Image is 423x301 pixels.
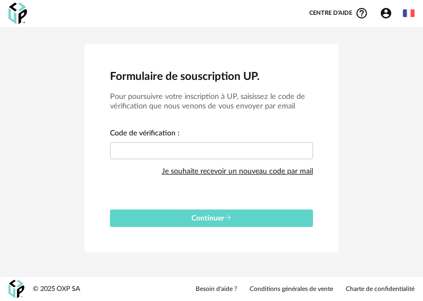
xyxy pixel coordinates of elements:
img: OXP [8,3,27,24]
a: Conditions générales de vente [250,285,333,294]
span: Help Circle Outline icon [355,7,368,20]
div: © 2025 OXP SA [33,285,80,294]
a: Besoin d'aide ? [196,285,237,294]
img: OXP [8,280,24,298]
h3: Pour poursuivre votre inscription à UP, saisissez le code de vérification que nous venons de vous... [110,92,313,112]
div: Je souhaite recevoir un nouveau code par mail [162,161,313,182]
span: Account Circle icon [380,7,392,20]
button: Continuer [110,209,313,227]
label: Code de vérification : [110,130,180,139]
a: Charte de confidentialité [346,285,415,294]
span: Account Circle icon [380,7,397,20]
span: Continuer [191,215,232,222]
span: Centre d'aideHelp Circle Outline icon [309,7,368,20]
img: fr [403,7,415,19]
h2: Formulaire de souscription UP. [110,69,313,84]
